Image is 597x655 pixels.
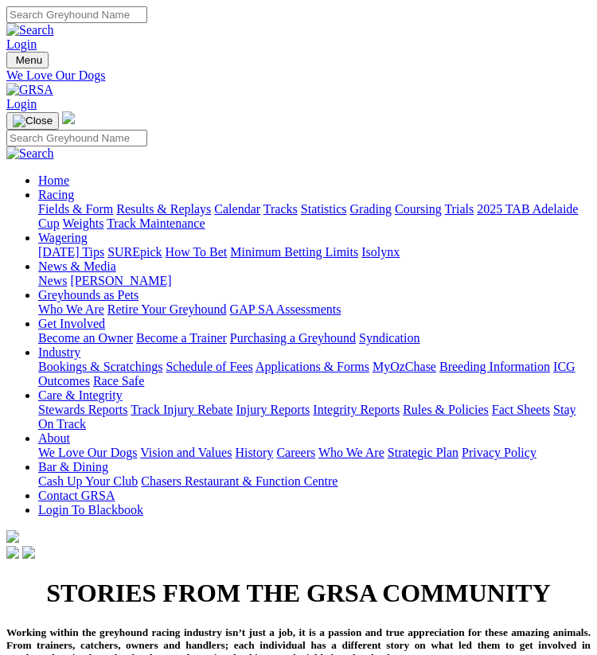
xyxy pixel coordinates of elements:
[166,245,228,259] a: How To Bet
[6,530,19,543] img: logo-grsa-white.png
[38,274,67,287] a: News
[107,216,205,230] a: Track Maintenance
[38,446,137,459] a: We Love Our Dogs
[38,446,591,460] div: About
[107,302,227,316] a: Retire Your Greyhound
[439,360,550,373] a: Breeding Information
[38,403,576,431] a: Stay On Track
[6,68,591,83] a: We Love Our Dogs
[38,403,127,416] a: Stewards Reports
[22,546,35,559] img: twitter.svg
[140,446,232,459] a: Vision and Values
[38,474,591,489] div: Bar & Dining
[38,460,108,474] a: Bar & Dining
[301,202,347,216] a: Statistics
[6,546,19,559] img: facebook.svg
[38,288,139,302] a: Greyhounds as Pets
[93,374,144,388] a: Race Safe
[313,403,400,416] a: Integrity Reports
[131,403,232,416] a: Track Injury Rebate
[6,146,54,161] img: Search
[6,23,54,37] img: Search
[6,6,147,23] input: Search
[6,112,59,130] button: Toggle navigation
[230,331,356,345] a: Purchasing a Greyhound
[38,202,591,231] div: Racing
[38,360,576,388] a: ICG Outcomes
[38,360,591,388] div: Industry
[141,474,338,488] a: Chasers Restaurant & Function Centre
[38,431,70,445] a: About
[403,403,489,416] a: Rules & Policies
[116,202,211,216] a: Results & Replays
[166,360,252,373] a: Schedule of Fees
[263,202,298,216] a: Tracks
[38,331,133,345] a: Become an Owner
[38,202,578,230] a: 2025 TAB Adelaide Cup
[359,331,419,345] a: Syndication
[6,97,37,111] a: Login
[38,231,88,244] a: Wagering
[62,111,75,124] img: logo-grsa-white.png
[38,360,162,373] a: Bookings & Scratchings
[462,446,537,459] a: Privacy Policy
[6,52,49,68] button: Toggle navigation
[13,115,53,127] img: Close
[70,274,171,287] a: [PERSON_NAME]
[395,202,442,216] a: Coursing
[230,302,341,316] a: GAP SA Assessments
[38,202,113,216] a: Fields & Form
[256,360,369,373] a: Applications & Forms
[235,446,273,459] a: History
[388,446,458,459] a: Strategic Plan
[38,345,80,359] a: Industry
[492,403,550,416] a: Fact Sheets
[38,302,591,317] div: Greyhounds as Pets
[6,83,53,97] img: GRSA
[214,202,260,216] a: Calendar
[38,388,123,402] a: Care & Integrity
[6,37,37,51] a: Login
[38,503,143,517] a: Login To Blackbook
[38,302,104,316] a: Who We Are
[38,331,591,345] div: Get Involved
[16,54,42,66] span: Menu
[38,474,138,488] a: Cash Up Your Club
[38,403,591,431] div: Care & Integrity
[276,446,315,459] a: Careers
[444,202,474,216] a: Trials
[38,317,105,330] a: Get Involved
[230,245,358,259] a: Minimum Betting Limits
[38,245,591,259] div: Wagering
[62,216,103,230] a: Weights
[136,331,227,345] a: Become a Trainer
[38,274,591,288] div: News & Media
[38,188,74,201] a: Racing
[350,202,392,216] a: Grading
[318,446,384,459] a: Who We Are
[38,259,116,273] a: News & Media
[6,579,591,608] h1: STORIES FROM THE GRSA COMMUNITY
[38,245,104,259] a: [DATE] Tips
[38,173,69,187] a: Home
[373,360,436,373] a: MyOzChase
[6,130,147,146] input: Search
[236,403,310,416] a: Injury Reports
[107,245,162,259] a: SUREpick
[38,489,115,502] a: Contact GRSA
[361,245,400,259] a: Isolynx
